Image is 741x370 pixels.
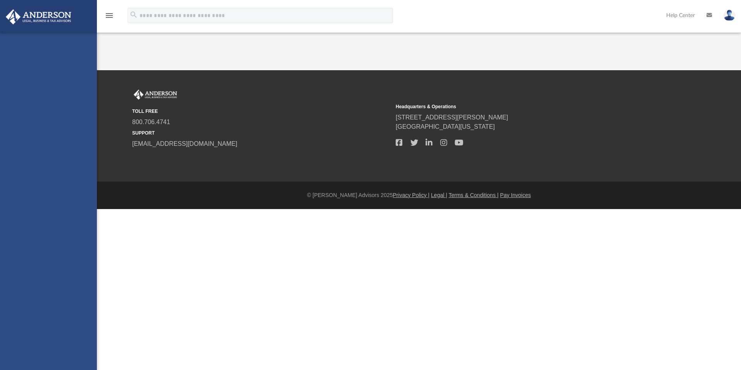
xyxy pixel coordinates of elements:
i: menu [105,11,114,20]
small: Headquarters & Operations [396,103,654,110]
div: © [PERSON_NAME] Advisors 2025 [97,191,741,199]
a: 800.706.4741 [132,119,170,125]
img: User Pic [724,10,735,21]
a: Terms & Conditions | [449,192,499,198]
a: menu [105,15,114,20]
a: [GEOGRAPHIC_DATA][US_STATE] [396,123,495,130]
a: [EMAIL_ADDRESS][DOMAIN_NAME] [132,140,237,147]
img: Anderson Advisors Platinum Portal [3,9,74,24]
img: Anderson Advisors Platinum Portal [132,90,179,100]
a: [STREET_ADDRESS][PERSON_NAME] [396,114,508,121]
small: TOLL FREE [132,108,390,115]
a: Privacy Policy | [393,192,430,198]
small: SUPPORT [132,130,390,137]
i: search [129,10,138,19]
a: Legal | [431,192,447,198]
a: Pay Invoices [500,192,531,198]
